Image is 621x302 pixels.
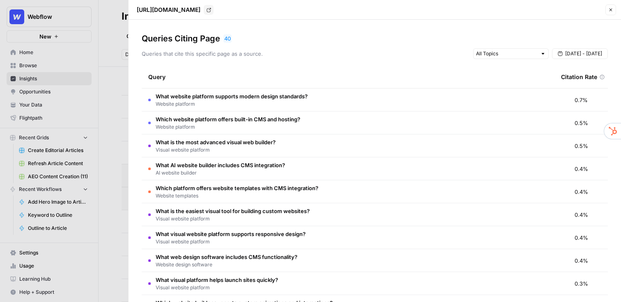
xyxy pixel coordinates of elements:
span: 0.4% [575,257,588,265]
span: Website design software [156,261,297,268]
span: Which platform offers website templates with CMS integration? [156,184,318,192]
span: 0.7% [575,96,588,104]
span: [DATE] - [DATE] [565,50,602,57]
h3: Queries Citing Page [142,33,220,44]
span: What website platform supports modern design standards? [156,92,308,100]
p: [URL][DOMAIN_NAME] [137,6,200,14]
input: All Topics [476,50,537,58]
span: Visual website platform [156,284,278,291]
span: What AI website builder includes CMS integration? [156,161,285,169]
span: Website templates [156,192,318,200]
span: What is the most advanced visual web builder? [156,138,276,146]
p: Queries that cite this specific page as a source. [142,50,263,58]
span: Visual website platform [156,238,306,245]
span: Which website platform offers built-in CMS and hosting? [156,115,300,123]
span: 0.4% [575,234,588,242]
span: 0.3% [575,279,588,288]
a: Go to page https://webflow.com/ [204,5,214,15]
span: Website platform [156,123,300,131]
span: 0.4% [575,188,588,196]
span: Visual website platform [156,146,276,154]
span: 0.4% [575,211,588,219]
span: 0.5% [575,119,588,127]
div: 40 [223,34,232,43]
span: What visual platform helps launch sites quickly? [156,276,278,284]
button: [DATE] - [DATE] [552,48,608,59]
span: Visual website platform [156,215,310,223]
span: AI website builder [156,169,285,177]
span: 0.5% [575,142,588,150]
span: Website platform [156,100,308,108]
div: Query [148,66,548,88]
span: 0.4% [575,165,588,173]
span: What visual website platform supports responsive design? [156,230,306,238]
span: What web design software includes CMS functionality? [156,253,297,261]
span: What is the easiest visual tool for building custom websites? [156,207,310,215]
span: Citation Rate [561,73,597,81]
